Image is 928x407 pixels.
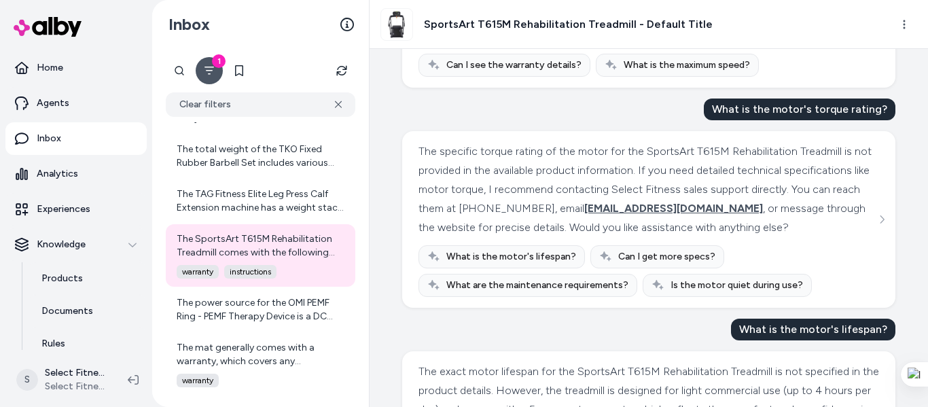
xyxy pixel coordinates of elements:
a: The power source for the OMI PEMF Ring - PEMF Therapy Device is a DC Adapter. If you have any mor... [166,288,355,332]
p: Analytics [37,167,78,181]
button: See more [874,211,890,228]
div: The SportsArt T615M Rehabilitation Treadmill comes with the following warranty coverage: - Frame:... [177,232,347,260]
a: The total weight of the TKO Fixed Rubber Barbell Set includes various weights: 20 lb, 30 lb, 40 l... [166,135,355,178]
div: What is the motor's lifespan? [731,319,895,340]
a: Home [5,52,147,84]
p: Agents [37,96,69,110]
a: Products [28,262,147,295]
p: Home [37,61,63,75]
img: SportsArt-T615M-Rehabilitation.jpg [381,9,412,40]
p: Inbox [37,132,61,145]
span: [EMAIL_ADDRESS][DOMAIN_NAME] [584,202,763,215]
p: Select Fitness Shopify [45,366,106,380]
span: Can I see the warranty details? [446,58,582,72]
a: The mat generally comes with a warranty, which covers any manufacturing defects. Specific terms c... [166,333,355,395]
span: warranty [177,265,219,279]
a: Agents [5,87,147,120]
div: What is the motor's torque rating? [704,99,895,120]
span: Can I get more specs? [618,250,715,264]
a: Inbox [5,122,147,155]
div: The total weight of the TKO Fixed Rubber Barbell Set includes various weights: 20 lb, 30 lb, 40 l... [177,143,347,170]
a: The TAG Fitness Elite Leg Press Calf Extension machine has a weight stack capacity of 295 lbs, ac... [166,179,355,223]
button: SSelect Fitness ShopifySelect Fitness [8,358,117,402]
span: S [16,369,38,391]
div: The power source for the OMI PEMF Ring - PEMF Therapy Device is a DC Adapter. If you have any mor... [177,296,347,323]
button: Knowledge [5,228,147,261]
h2: Inbox [168,14,210,35]
a: Rules [28,328,147,360]
p: Knowledge [37,238,86,251]
div: The TAG Fitness Elite Leg Press Calf Extension machine has a weight stack capacity of 295 lbs, ac... [177,188,347,215]
a: Experiences [5,193,147,226]
p: Documents [41,304,93,318]
h3: SportsArt T615M Rehabilitation Treadmill - Default Title [424,16,713,33]
button: Clear filters [166,92,355,117]
img: alby Logo [14,17,82,37]
a: Analytics [5,158,147,190]
div: The mat generally comes with a warranty, which covers any manufacturing defects. Specific terms c... [177,341,347,368]
p: Products [41,272,83,285]
a: Documents [28,295,147,328]
div: 1 [212,54,226,68]
p: Rules [41,337,65,351]
span: instructions [224,265,276,279]
span: Is the motor quiet during use? [671,279,803,292]
button: Refresh [328,57,355,84]
span: warranty [177,374,219,387]
span: What are the maintenance requirements? [446,279,628,292]
span: What is the motor's lifespan? [446,250,576,264]
span: What is the maximum speed? [624,58,750,72]
p: Experiences [37,202,90,216]
a: The SportsArt T615M Rehabilitation Treadmill comes with the following warranty coverage: - Frame:... [166,224,355,287]
div: The specific torque rating of the motor for the SportsArt T615M Rehabilitation Treadmill is not p... [418,142,879,237]
span: Select Fitness [45,380,106,393]
button: Filter [196,57,223,84]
